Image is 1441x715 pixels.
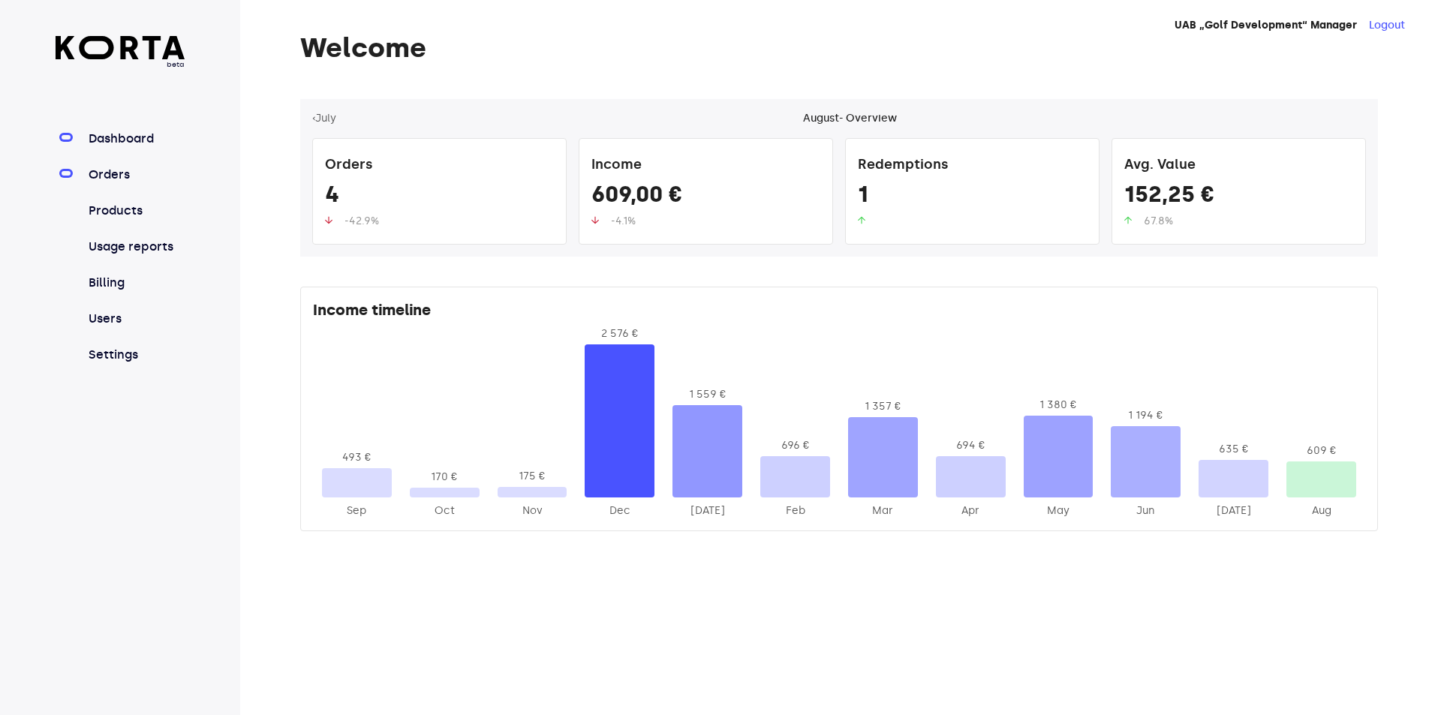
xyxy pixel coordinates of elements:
div: August - Overview [803,111,897,126]
a: Dashboard [86,130,185,148]
span: -42.9% [344,215,379,227]
img: up [325,216,332,224]
a: Products [86,202,185,220]
h1: Welcome [300,33,1378,63]
div: Avg. Value [1124,151,1353,181]
img: up [591,216,599,224]
div: 609,00 € [591,181,820,214]
span: 67.8% [1144,215,1173,227]
div: 1 380 € [1024,398,1094,413]
button: ‹July [312,111,336,126]
div: 170 € [410,470,480,485]
div: 2025-Jan [672,503,742,518]
div: 2 576 € [585,326,654,341]
div: 1 357 € [848,399,918,414]
img: up [858,216,865,224]
div: 2025-Mar [848,503,918,518]
div: 152,25 € [1124,181,1353,214]
div: Income [591,151,820,181]
a: Billing [86,274,185,292]
div: Income timeline [313,299,1365,326]
div: 4 [325,181,554,214]
div: Redemptions [858,151,1087,181]
div: 2025-Feb [760,503,830,518]
button: Logout [1369,18,1405,33]
strong: UAB „Golf Development“ Manager [1175,19,1357,32]
div: 493 € [322,450,392,465]
div: 2025-Apr [936,503,1006,518]
div: 2024-Oct [410,503,480,518]
div: 696 € [760,438,830,453]
div: 635 € [1199,442,1268,457]
div: 175 € [498,469,567,484]
div: 2025-May [1024,503,1094,518]
a: Settings [86,346,185,364]
a: Users [86,310,185,328]
div: 2024-Nov [498,503,567,518]
div: 2025-Jun [1111,503,1181,518]
a: Orders [86,166,185,184]
div: 2025-Jul [1199,503,1268,518]
div: 2025-Aug [1286,503,1356,518]
div: 1 [858,181,1087,214]
span: beta [56,59,185,70]
div: Orders [325,151,554,181]
span: -4.1% [611,215,636,227]
a: Usage reports [86,238,185,256]
div: 2024-Sep [322,503,392,518]
div: 694 € [936,438,1006,453]
div: 1 194 € [1111,408,1181,423]
div: 2024-Dec [585,503,654,518]
a: beta [56,36,185,70]
img: up [1124,216,1132,224]
div: 609 € [1286,443,1356,458]
div: 1 559 € [672,387,742,402]
img: Korta [56,36,185,59]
